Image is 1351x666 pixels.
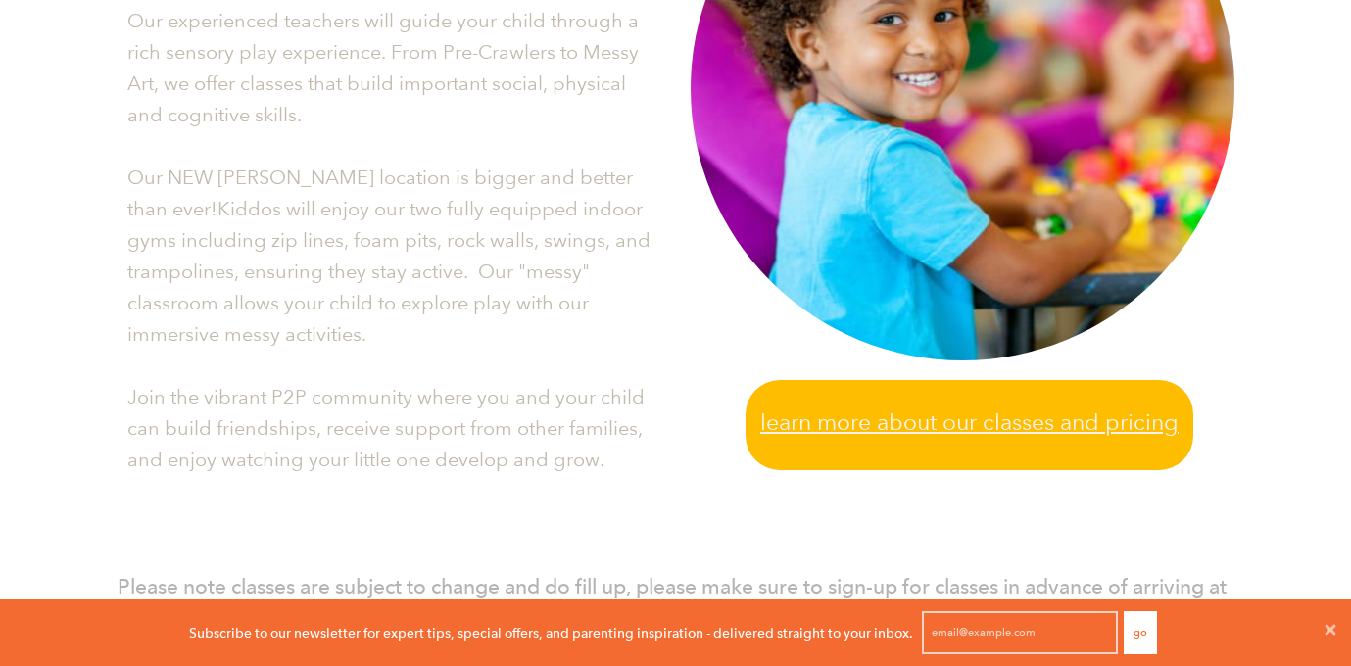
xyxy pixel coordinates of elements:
button: Go [1124,611,1157,654]
span: Kiddos will enjoy our two fully equipped indoor gyms including zip lines, foam pits, rock walls, ... [127,197,651,346]
p: Our NEW [PERSON_NAME] location is bigger and better than ever! [127,162,661,350]
span: Learn more about our classes and pricing [760,404,1179,441]
p: Please note classes are subject to change and do fill up, please make sure to sign-up for classes... [118,570,1234,636]
input: email@example.com [922,611,1118,654]
p: Our experienced teachers will guide your child through a rich sensory play experience. From Pre-C... [127,5,661,130]
span: Join the vibrant P2P community where you and your child can build friendships, receive support fr... [127,385,645,471]
p: Subscribe to our newsletter for expert tips, special offers, and parenting inspiration - delivere... [189,622,913,643]
a: Learn more about our classes and pricing [746,380,1193,470]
